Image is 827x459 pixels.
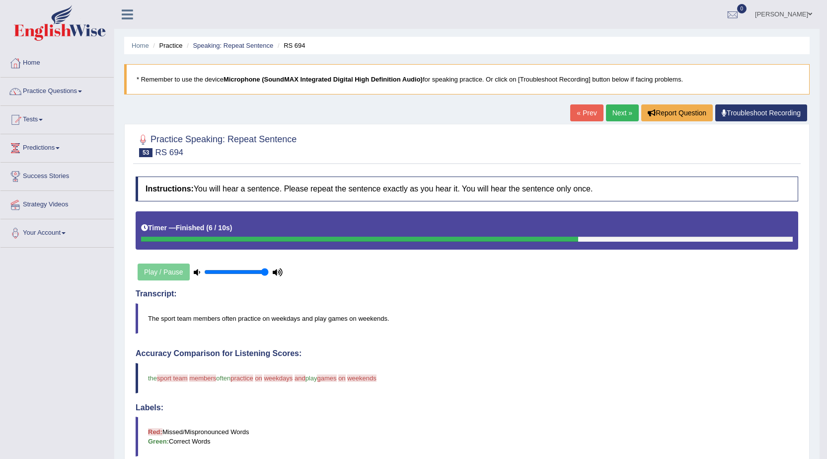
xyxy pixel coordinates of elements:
b: Instructions: [146,184,194,193]
a: Tests [0,106,114,131]
a: Next » [606,104,639,121]
b: ( [206,224,209,232]
h5: Timer — [141,224,232,232]
button: Report Question [641,104,713,121]
li: RS 694 [275,41,305,50]
blockquote: The sport team members often practice on weekdays and play games on weekends. [136,303,798,334]
span: sport team [157,374,187,382]
blockquote: Missed/Mispronounced Words Correct Words [136,417,798,457]
span: weekdays [264,374,293,382]
small: RS 694 [155,148,183,157]
blockquote: * Remember to use the device for speaking practice. Or click on [Troubleshoot Recording] button b... [124,64,810,94]
a: Practice Questions [0,78,114,102]
a: Troubleshoot Recording [715,104,807,121]
span: weekends [347,374,376,382]
span: and [295,374,305,382]
span: often [216,374,230,382]
a: Home [0,49,114,74]
h4: Transcript: [136,289,798,298]
h4: Accuracy Comparison for Listening Scores: [136,349,798,358]
b: Red: [148,428,162,436]
b: 6 / 10s [209,224,230,232]
span: members [189,374,216,382]
span: on [255,374,262,382]
a: Your Account [0,219,114,244]
b: ) [230,224,232,232]
span: practice [230,374,253,382]
b: Microphone (SoundMAX Integrated Digital High Definition Audio) [224,76,423,83]
a: « Prev [570,104,603,121]
li: Practice [150,41,182,50]
h4: You will hear a sentence. Please repeat the sentence exactly as you hear it. You will hear the se... [136,177,798,201]
span: 0 [737,4,747,13]
h4: Labels: [136,403,798,412]
span: on [338,374,345,382]
span: the [148,374,157,382]
a: Predictions [0,134,114,159]
span: play [305,374,317,382]
span: 53 [139,148,152,157]
a: Success Stories [0,163,114,187]
a: Strategy Videos [0,191,114,216]
a: Speaking: Repeat Sentence [193,42,273,49]
b: Green: [148,438,169,445]
a: Home [132,42,149,49]
h2: Practice Speaking: Repeat Sentence [136,132,297,157]
span: games [317,374,336,382]
b: Finished [176,224,205,232]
